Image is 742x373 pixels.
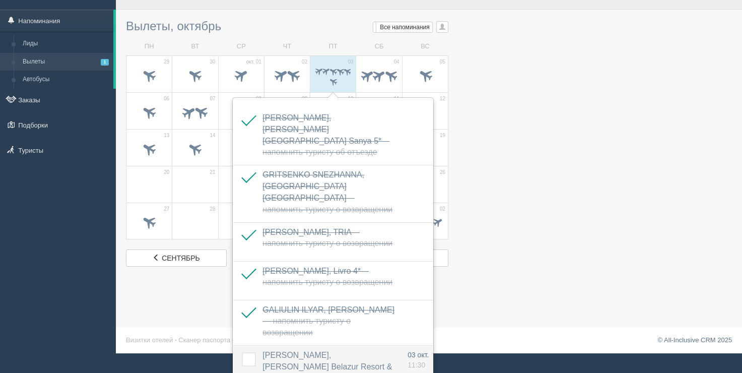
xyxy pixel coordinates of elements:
a: GALIULIN ILYAR, [PERSON_NAME]— Напомнить туристу о возвращении [262,305,394,337]
a: сентябрь [126,250,227,267]
span: 1 [101,59,109,66]
td: ЧТ [264,38,310,55]
span: GRITSENKO SNEZHANNA, [GEOGRAPHIC_DATA] [GEOGRAPHIC_DATA] [262,170,392,214]
a: [PERSON_NAME], Livro 4*— Напомнить туристу о возвращении [262,267,392,287]
td: ПТ [310,38,356,55]
td: СР [218,38,264,55]
span: 26 [440,169,445,176]
span: 14 [210,132,215,139]
span: 09 [302,95,307,102]
span: 07 [210,95,215,102]
span: 28 [210,206,215,213]
span: 11:30 [408,361,425,369]
a: Вылеты1 [18,53,113,71]
a: [PERSON_NAME], [PERSON_NAME][GEOGRAPHIC_DATA] Sanya 5*— Напомнить туристу об отъезде [262,113,389,157]
span: [PERSON_NAME], TRIA [262,228,392,248]
span: 10 [348,95,353,102]
span: — Напомнить туристу о возвращении [262,194,392,214]
a: [PERSON_NAME], TRIA— Напомнить туристу о возвращении [262,228,392,248]
span: Все напоминания [380,24,430,31]
a: Визитки отелей [126,336,173,344]
span: 04 [394,58,399,66]
td: ВТ [172,38,218,55]
span: — Напомнить туристу о возвращении [262,317,351,337]
span: 02 [302,58,307,66]
span: 11 [394,95,399,102]
span: 21 [210,169,215,176]
span: окт. 01 [246,58,261,66]
span: 27 [164,206,169,213]
span: 05 [440,58,445,66]
span: 06 [164,95,169,102]
span: 08 [256,95,261,102]
span: 03 окт. [408,351,429,359]
a: Автобусы [18,71,113,89]
span: сентябрь [162,254,200,262]
td: ПН [126,38,172,55]
span: 30 [210,58,215,66]
a: Сканер паспорта [178,336,230,344]
h3: Вылеты, октябрь [126,20,448,33]
span: 29 [164,58,169,66]
span: 20 [164,169,169,176]
a: GRITSENKO SNEZHANNA, [GEOGRAPHIC_DATA] [GEOGRAPHIC_DATA]— Напомнить туристу о возвращении [262,170,392,214]
td: ВС [402,38,448,55]
span: 19 [440,132,445,139]
a: © All-Inclusive CRM 2025 [657,336,732,344]
td: СБ [356,38,402,55]
a: 03 окт. 11:30 [408,350,429,370]
span: GALIULIN ILYAR, [PERSON_NAME] [262,305,394,337]
span: [PERSON_NAME], Livro 4* [262,267,392,287]
span: · [175,336,177,344]
a: Лиды [18,35,113,53]
span: [PERSON_NAME], [PERSON_NAME][GEOGRAPHIC_DATA] Sanya 5* [262,113,389,157]
span: 02 [440,206,445,213]
span: 13 [164,132,169,139]
span: 03 [348,58,353,66]
span: 12 [440,95,445,102]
